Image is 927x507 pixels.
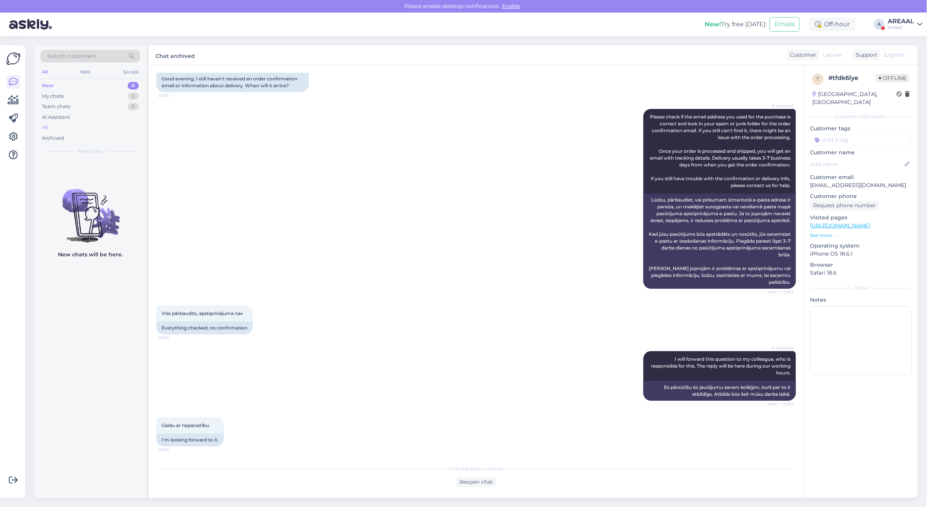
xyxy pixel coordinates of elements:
input: Add a tag [810,134,912,146]
p: [EMAIL_ADDRESS][DOMAIN_NAME] [810,181,912,189]
span: Seen ✓ 23:03 [765,289,794,295]
span: 23:03 [159,93,187,98]
label: Chat archived [156,50,195,60]
span: English [884,51,904,59]
span: t [817,76,820,82]
span: Please check if the email address you used for the purchase is correct and look in your spam or j... [650,114,792,188]
div: Good evening, I still haven't received an order confirmation email or information about delivery.... [156,72,309,92]
div: Request phone number [810,200,879,211]
a: AREAALAreaal [888,18,922,30]
div: Extra [810,285,912,291]
p: iPhone OS 18.6.1 [810,250,912,258]
p: Browser [810,261,912,269]
p: Customer name [810,149,912,157]
div: I'm looking forward to it. [156,433,224,446]
span: Viss pārbaudīts, apstiprinājuma nav [162,310,243,316]
div: Off-hour [809,18,856,31]
b: New! [705,21,721,28]
div: AREAAL [888,18,914,24]
div: 0 [128,82,139,90]
div: [GEOGRAPHIC_DATA], [GEOGRAPHIC_DATA] [812,90,897,106]
span: Chat has been archived [449,465,503,472]
div: All [40,67,49,77]
p: Notes [810,296,912,304]
p: New chats will be here. [58,251,123,259]
span: Seen ✓ 23:04 [765,401,794,407]
div: # tfdk6lye [828,74,876,83]
img: Askly Logo [6,51,21,66]
div: Team chats [42,103,70,110]
div: All [42,124,48,131]
p: Customer tags [810,125,912,133]
span: Latvian [823,51,842,59]
div: 0 [128,103,139,110]
span: Search customers [47,52,96,60]
div: My chats [42,93,64,100]
p: Visited pages [810,214,912,222]
div: Web [79,67,92,77]
div: Archived [42,134,64,142]
span: New chats [78,148,103,155]
div: Areaal [888,24,914,30]
div: Reopen chat [456,477,496,487]
div: Lūdzu, pārbaudiet, vai pirkumam izmantotā e-pasta adrese ir pareiza, un meklējiet surogpasta vai ... [643,194,796,289]
p: Customer phone [810,192,912,200]
div: Try free [DATE]: [705,20,767,29]
div: Customer information [810,113,912,120]
span: 23:04 [159,335,187,341]
div: Customer [787,51,816,59]
a: [URL][DOMAIN_NAME] [810,222,870,229]
p: See more ... [810,232,912,239]
img: No chats [34,175,146,244]
span: AI Assistant [765,345,794,351]
div: AI Assistant [42,114,70,121]
p: Safari 18.6 [810,269,912,277]
span: 23:04 [159,447,187,453]
div: Support [853,51,877,59]
div: Socials [122,67,140,77]
input: Add name [810,160,903,168]
span: Enable [500,3,523,10]
span: I will forward this question to my colleague, who is responsible for this. The reply will be here... [651,356,792,376]
button: Emails [770,17,800,32]
span: Offline [876,74,909,82]
p: Customer email [810,173,912,181]
div: A [874,19,885,30]
span: AI Assistant [765,103,794,109]
div: Everything checked, no confirmation [156,321,253,334]
div: Es pārsūtīšu šo jautājumu savam kolēģim, kurš par to ir atbildīgs. Atbilde būs šeit mūsu darba la... [643,381,796,401]
span: Gaidu ar nepacietību. [162,422,210,428]
div: 0 [128,93,139,100]
div: New [42,82,54,90]
p: Operating system [810,242,912,250]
